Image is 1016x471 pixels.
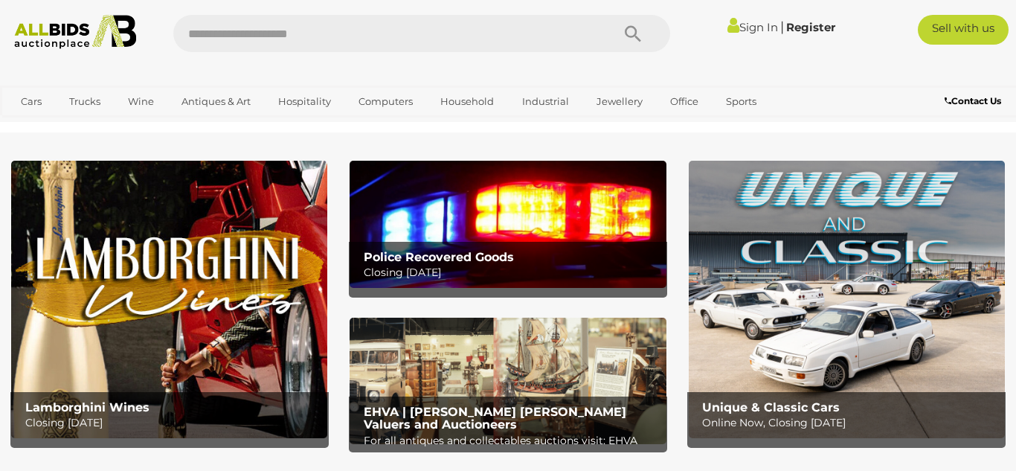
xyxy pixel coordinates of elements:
[350,161,666,287] img: Police Recovered Goods
[25,400,149,414] b: Lamborghini Wines
[350,318,666,444] img: EHVA | Evans Hastings Valuers and Auctioneers
[60,89,110,114] a: Trucks
[364,405,626,432] b: EHVA | [PERSON_NAME] [PERSON_NAME] Valuers and Auctioneers
[660,89,708,114] a: Office
[431,89,504,114] a: Household
[702,414,998,432] p: Online Now, Closing [DATE]
[364,263,660,282] p: Closing [DATE]
[269,89,341,114] a: Hospitality
[512,89,579,114] a: Industrial
[945,95,1001,106] b: Contact Us
[172,89,260,114] a: Antiques & Art
[918,15,1009,45] a: Sell with us
[349,89,422,114] a: Computers
[364,250,514,264] b: Police Recovered Goods
[716,89,766,114] a: Sports
[7,15,143,49] img: Allbids.com.au
[596,15,670,52] button: Search
[11,161,327,438] a: Lamborghini Wines Lamborghini Wines Closing [DATE]
[945,93,1005,109] a: Contact Us
[11,89,51,114] a: Cars
[702,400,840,414] b: Unique & Classic Cars
[25,414,321,432] p: Closing [DATE]
[587,89,652,114] a: Jewellery
[727,20,778,34] a: Sign In
[11,114,136,138] a: [GEOGRAPHIC_DATA]
[689,161,1005,438] a: Unique & Classic Cars Unique & Classic Cars Online Now, Closing [DATE]
[350,161,666,287] a: Police Recovered Goods Police Recovered Goods Closing [DATE]
[11,161,327,438] img: Lamborghini Wines
[118,89,164,114] a: Wine
[350,318,666,444] a: EHVA | Evans Hastings Valuers and Auctioneers EHVA | [PERSON_NAME] [PERSON_NAME] Valuers and Auct...
[786,20,835,34] a: Register
[364,432,660,450] p: For all antiques and collectables auctions visit: EHVA
[780,19,784,35] span: |
[689,161,1005,438] img: Unique & Classic Cars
